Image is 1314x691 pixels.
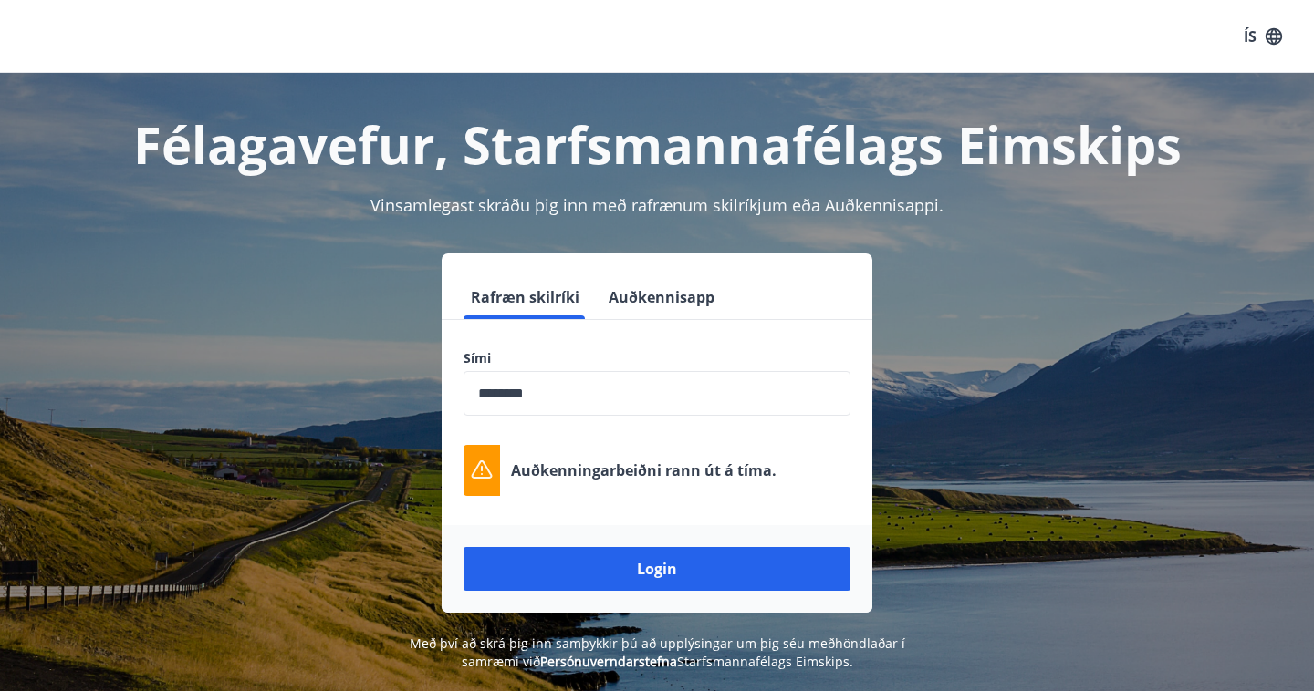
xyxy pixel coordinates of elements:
p: Auðkenningarbeiðni rann út á tíma. [511,460,777,480]
button: Auðkennisapp [601,275,722,319]
span: Með því að skrá þig inn samþykkir þú að upplýsingar um þig séu meðhöndlaðar í samræmi við Starfsm... [410,634,905,670]
button: ÍS [1234,20,1292,53]
button: Rafræn skilríki [464,275,587,319]
a: Persónuverndarstefna [540,653,677,670]
h1: Félagavefur, Starfsmannafélags Eimskips [22,109,1292,179]
label: Sími [464,349,850,367]
button: Login [464,547,850,591]
span: Vinsamlegast skráðu þig inn með rafrænum skilríkjum eða Auðkennisappi. [370,194,944,216]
